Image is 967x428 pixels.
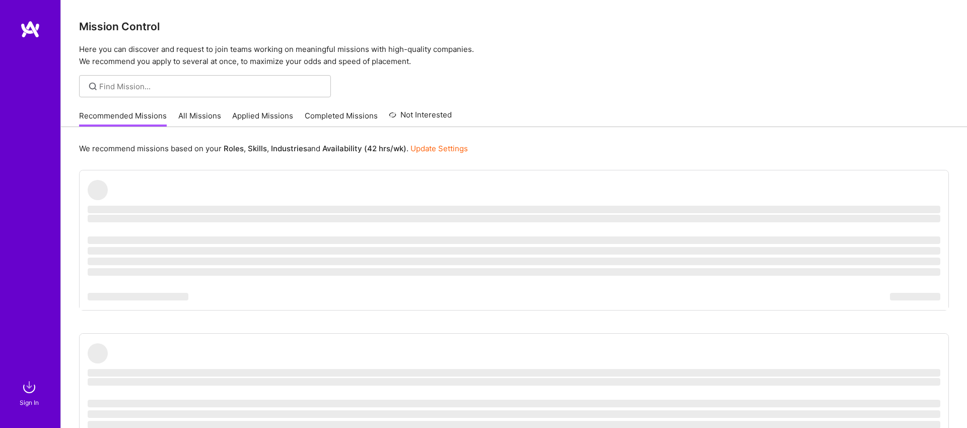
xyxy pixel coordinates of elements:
[19,377,39,397] img: sign in
[79,143,468,154] p: We recommend missions based on your , , and .
[87,81,99,92] i: icon SearchGrey
[79,43,949,68] p: Here you can discover and request to join teams working on meaningful missions with high-quality ...
[21,377,39,408] a: sign inSign In
[20,20,40,38] img: logo
[79,110,167,127] a: Recommended Missions
[389,109,452,127] a: Not Interested
[248,144,267,153] b: Skills
[224,144,244,153] b: Roles
[322,144,406,153] b: Availability (42 hrs/wk)
[99,81,323,92] input: Find Mission...
[20,397,39,408] div: Sign In
[79,20,949,33] h3: Mission Control
[305,110,378,127] a: Completed Missions
[232,110,293,127] a: Applied Missions
[410,144,468,153] a: Update Settings
[271,144,307,153] b: Industries
[178,110,221,127] a: All Missions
